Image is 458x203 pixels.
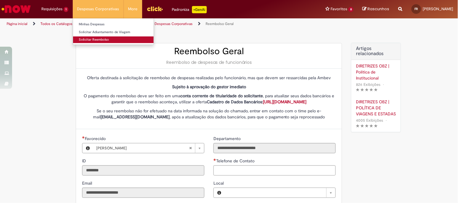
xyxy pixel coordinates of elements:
[213,136,242,141] span: Somente leitura - Departamento
[363,6,389,12] a: Rascunhos
[216,158,256,164] span: Telefone de Contato
[82,75,336,81] p: Oferta destinada à solicitação de reembolso de despesas realizadas pelo funcionário, mas que deve...
[331,6,347,12] span: Favoritos
[214,188,225,198] button: Local, Visualizar este registro
[82,108,336,120] p: Se o seu reembolso não for efetuado na data informada na solução do chamado, entrar em contato co...
[213,165,336,176] input: Telefone de Contato
[96,143,189,153] span: [PERSON_NAME]
[77,6,119,12] span: Despesas Corporativas
[82,136,85,139] span: Obrigatório Preenchido
[82,46,336,56] h2: Reembolso Geral
[384,116,388,124] span: •
[82,158,87,164] label: Somente leitura - ID
[82,165,204,176] input: ID
[73,29,154,36] a: Solicitar Adiantamento de Viagem
[40,21,72,26] a: Todos os Catálogos
[206,21,234,26] a: Reembolso Geral
[356,46,396,57] h3: Artigos relacionados
[128,6,138,12] span: More
[423,6,453,11] span: [PERSON_NAME]
[225,188,335,198] a: Limpar campo Local
[213,158,216,161] span: Necessários
[1,3,32,15] img: ServiceNow
[73,18,154,45] ul: Despesas Corporativas
[213,136,242,142] label: Somente leitura - Departamento
[348,7,354,12] span: 8
[82,180,93,186] label: Somente leitura - Email
[7,21,27,26] a: Página inicial
[213,143,336,153] input: Departamento
[356,118,383,123] span: 4005 Exibições
[356,99,396,117] a: DIRETRIZES OBZ | POLÍTICA DE VIAGENS E ESTADAS
[172,6,207,13] div: Padroniza
[85,136,107,141] span: Necessários - Favorecido
[213,180,225,186] span: Local
[382,80,385,89] span: •
[5,18,301,30] ul: Trilhas de página
[147,4,163,13] img: click_logo_yellow_360x200.png
[192,6,207,13] p: +GenAi
[368,6,389,12] span: Rascunhos
[186,143,195,153] abbr: Limpar campo Favorecido
[155,21,193,26] a: Despesas Corporativas
[41,6,62,12] span: Requisições
[73,21,154,28] a: Minhas Despesas
[356,63,396,81] a: DIRETRIZES OBZ | Política de Institucional
[82,143,93,153] button: Favorecido, Visualizar este registro Felipe Targino Rosa
[82,180,93,186] span: Somente leitura - Email
[73,36,154,43] a: Solicitar Reembolso
[356,82,380,87] span: 826 Exibições
[64,7,68,12] span: 1
[180,93,263,98] strong: conta corrente de titularidade do solicitante
[82,188,204,198] input: Email
[93,143,204,153] a: [PERSON_NAME]Limpar campo Favorecido
[263,99,307,105] a: [URL][DOMAIN_NAME]
[82,59,336,65] div: Reembolso de despesas de funcionários
[415,7,418,11] span: FR
[207,99,307,105] strong: Cadastro de Dados Bancários:
[101,114,170,120] strong: [EMAIL_ADDRESS][DOMAIN_NAME]
[82,93,336,105] p: O pagamento do reembolso deve ser feito em uma , para atualizar seus dados bancários e garantir q...
[172,84,246,89] strong: Sujeito à aprovação do gestor imediato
